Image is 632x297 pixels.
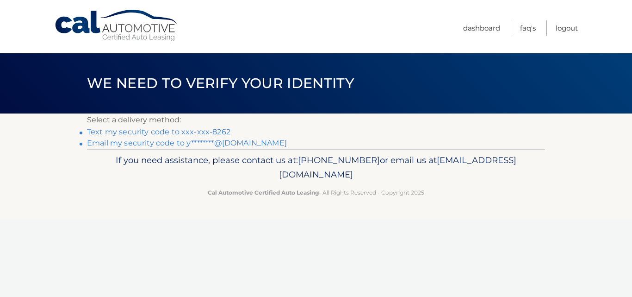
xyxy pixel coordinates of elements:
a: Email my security code to y********@[DOMAIN_NAME] [87,139,287,147]
a: Cal Automotive [54,9,179,42]
p: Select a delivery method: [87,114,545,126]
span: [PHONE_NUMBER] [298,155,380,165]
span: We need to verify your identity [87,75,354,92]
strong: Cal Automotive Certified Auto Leasing [208,189,319,196]
a: Text my security code to xxx-xxx-8262 [87,127,230,136]
a: Logout [556,20,578,36]
p: If you need assistance, please contact us at: or email us at [93,153,539,183]
p: - All Rights Reserved - Copyright 2025 [93,188,539,197]
a: Dashboard [463,20,500,36]
a: FAQ's [520,20,536,36]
